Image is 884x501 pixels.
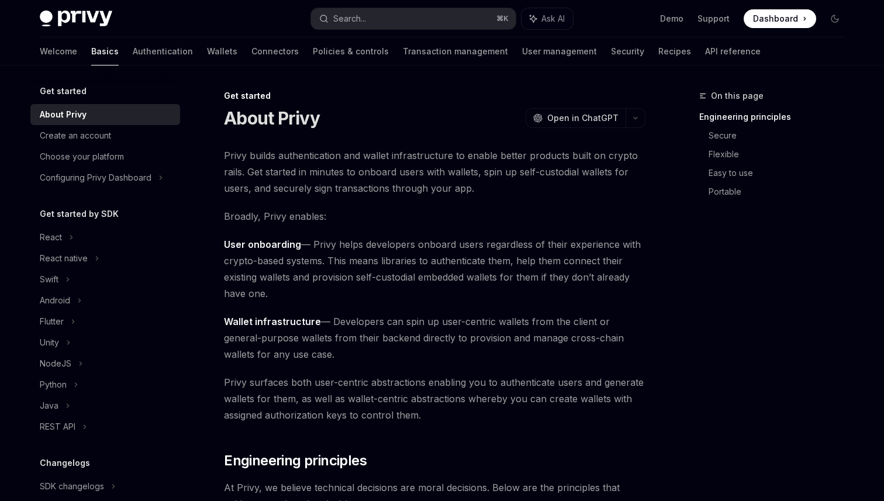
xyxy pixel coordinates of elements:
h5: Get started by SDK [40,207,119,221]
a: About Privy [30,104,180,125]
strong: Wallet infrastructure [224,316,321,327]
span: Privy surfaces both user-centric abstractions enabling you to authenticate users and generate wal... [224,374,645,423]
button: Ask AI [522,8,573,29]
h1: About Privy [224,108,320,129]
span: Engineering principles [224,451,367,470]
span: Broadly, Privy enables: [224,208,645,224]
a: Support [697,13,730,25]
div: React native [40,251,88,265]
a: Choose your platform [30,146,180,167]
a: Transaction management [403,37,508,65]
div: Swift [40,272,58,286]
a: Policies & controls [313,37,389,65]
span: Open in ChatGPT [547,112,619,124]
div: Android [40,293,70,307]
a: Wallets [207,37,237,65]
div: Choose your platform [40,150,124,164]
strong: User onboarding [224,239,301,250]
span: Dashboard [753,13,798,25]
a: Flexible [709,145,854,164]
a: Authentication [133,37,193,65]
a: Security [611,37,644,65]
div: Java [40,399,58,413]
a: Create an account [30,125,180,146]
a: Easy to use [709,164,854,182]
span: — Developers can spin up user-centric wallets from the client or general-purpose wallets from the... [224,313,645,362]
a: Welcome [40,37,77,65]
div: Get started [224,90,645,102]
a: Portable [709,182,854,201]
span: On this page [711,89,764,103]
a: Basics [91,37,119,65]
a: Recipes [658,37,691,65]
a: Engineering principles [699,108,854,126]
span: Privy builds authentication and wallet infrastructure to enable better products built on crypto r... [224,147,645,196]
div: NodeJS [40,357,71,371]
div: React [40,230,62,244]
img: dark logo [40,11,112,27]
h5: Changelogs [40,456,90,470]
a: Demo [660,13,683,25]
button: Open in ChatGPT [526,108,626,128]
div: About Privy [40,108,87,122]
div: Flutter [40,315,64,329]
h5: Get started [40,84,87,98]
div: SDK changelogs [40,479,104,493]
a: Connectors [251,37,299,65]
div: Unity [40,336,59,350]
button: Toggle dark mode [826,9,844,28]
button: Search...⌘K [311,8,516,29]
div: Create an account [40,129,111,143]
div: Configuring Privy Dashboard [40,171,151,185]
div: Python [40,378,67,392]
a: User management [522,37,597,65]
a: API reference [705,37,761,65]
div: Search... [333,12,366,26]
a: Dashboard [744,9,816,28]
div: REST API [40,420,75,434]
span: Ask AI [541,13,565,25]
span: — Privy helps developers onboard users regardless of their experience with crypto-based systems. ... [224,236,645,302]
a: Secure [709,126,854,145]
span: ⌘ K [496,14,509,23]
